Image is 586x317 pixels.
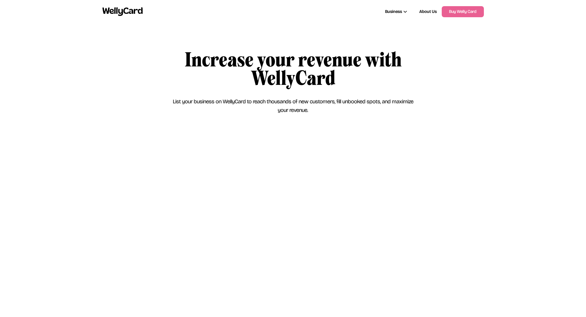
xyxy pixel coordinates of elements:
[170,97,416,114] h4: List your business on WellyCard to reach thousands of new customers, fill unbooked spots, and max...
[170,50,416,87] h1: Increase your revenue with WellyCard
[102,7,143,16] img: wellycard.svg
[442,6,484,17] a: Buy Welly Card
[385,9,407,15] div: Business
[419,9,437,15] a: About Us
[102,139,484,305] iframe: Fill this form to get started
